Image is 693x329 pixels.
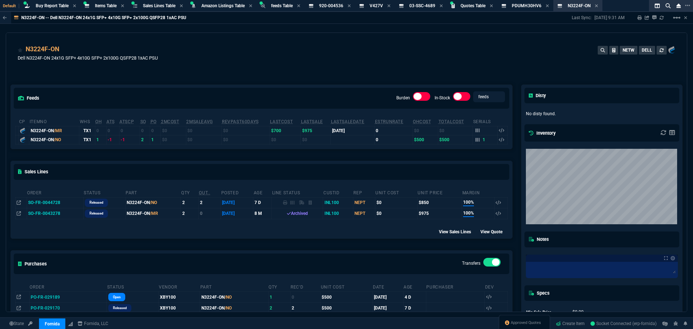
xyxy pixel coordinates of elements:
[590,320,657,327] a: AfzQvytLp-Z8zYZLAABL
[435,95,450,100] label: In-Stock
[31,305,105,311] nx-fornida-value: PO-FR-029170
[438,126,473,135] td: $0
[17,295,21,300] nx-icon: Open In Opposite Panel
[270,126,300,135] td: $700
[73,3,76,9] nx-icon: Close Tab
[372,292,403,303] td: [DATE]
[290,281,320,292] th: Rec'd
[222,135,270,144] td: $0
[161,119,179,124] abbr: Avg cost of all PO invoices for 2 months
[21,15,186,21] p: N3224F-ON -- Dell N3224F-ON 24x1G SFP+ 4x10G SFP+ 2x100G QSFP28 1xAC PSU
[200,281,268,292] th: Part
[18,44,23,55] div: Add to Watchlist
[348,3,351,9] nx-icon: Close Tab
[273,210,322,217] div: Archived
[685,2,690,9] nx-icon: Open New Tab
[31,306,60,311] span: PO-FR-029170
[7,320,26,327] a: Global State
[672,13,681,22] mat-icon: Example home icon
[143,3,175,8] span: Sales Lines Table
[200,292,268,303] td: N3224F-ON
[526,308,615,316] tr: undefined
[301,119,323,124] abbr: The last SO Inv price. No time limit. (ignore zeros)
[417,187,462,198] th: Unit Price
[321,292,373,303] td: $500
[181,197,199,208] td: 2
[125,208,181,219] td: N3224F-ON
[323,187,353,198] th: CustId
[572,15,594,21] p: Last Sync:
[31,127,78,134] div: N3224F-ON
[453,92,470,104] div: In-Stock
[186,119,213,124] abbr: Avg Sale from SO invoices for 2 months
[18,260,47,267] h5: Purchases
[272,187,323,198] th: Line Status
[27,197,83,208] td: SO-FR-0044728
[462,187,494,198] th: Margin
[426,281,485,292] th: Purchaser
[106,135,119,144] td: -1
[221,187,253,198] th: Posted
[270,135,300,144] td: $0
[27,208,83,219] td: SO-FR-0043278
[473,116,498,126] th: Serials
[490,3,493,9] nx-icon: Close Tab
[462,261,480,266] label: Transfers
[18,55,158,61] p: Dell N3224F-ON 24x1G SFP+ 4x10G SFP+ 2x100G QSFP28 1xAC PSU
[372,281,403,292] th: Date
[413,119,431,124] abbr: Avg Cost of Inventory on-hand
[526,308,566,316] td: Min Sale Price
[107,281,158,292] th: Status
[221,197,253,208] td: [DATE]
[199,208,221,219] td: 0
[95,3,117,8] span: Items Table
[572,309,584,315] span: 0
[158,281,200,292] th: Vendor
[31,137,78,143] div: N3224F-ON
[151,119,157,124] abbr: Total units on open Purchase Orders
[95,119,102,124] abbr: Total units in inventory.
[297,3,300,9] nx-icon: Close Tab
[553,318,588,329] a: Create Item
[113,305,127,311] p: Released
[140,135,150,144] td: 2
[79,135,95,144] td: TX1
[221,208,253,219] td: [DATE]
[375,187,417,198] th: Unit Cost
[439,119,464,124] abbr: Total Cost of Units on Hand
[439,228,478,235] div: View Sales Lines
[31,295,60,300] span: PO-FR-029189
[387,3,391,9] nx-icon: Close Tab
[106,126,119,135] td: 0
[511,320,541,326] span: Approved Quotes
[199,197,221,208] td: 2
[546,3,549,9] nx-icon: Close Tab
[323,208,353,219] td: INL100
[17,200,21,205] nx-icon: Open In Opposite Panel
[438,135,473,144] td: $500
[31,294,105,300] nx-fornida-value: PO-FR-029189
[90,211,103,216] p: Released
[201,3,245,8] span: Amazon Listings Table
[95,135,106,144] td: 1
[353,208,375,219] td: NEPT
[26,44,59,54] div: N3224F-ON
[17,211,21,216] nx-icon: Open In Opposite Panel
[595,3,598,9] nx-icon: Close Tab
[376,199,416,206] div: $0
[90,200,103,205] p: Released
[512,3,541,8] span: PDUMH30HV6
[417,208,462,219] td: $975
[620,46,637,55] button: NETW
[181,187,199,198] th: QTY
[353,197,375,208] td: NEPT
[463,199,474,206] span: 100%
[17,306,21,311] nx-icon: Open In Opposite Panel
[200,303,268,313] td: N3224F-ON
[568,3,590,8] span: N3224F-ON
[413,135,438,144] td: $500
[18,168,48,175] h5: Sales Lines
[370,3,383,8] span: V427V
[331,126,375,135] td: [DATE]
[413,126,438,135] td: $0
